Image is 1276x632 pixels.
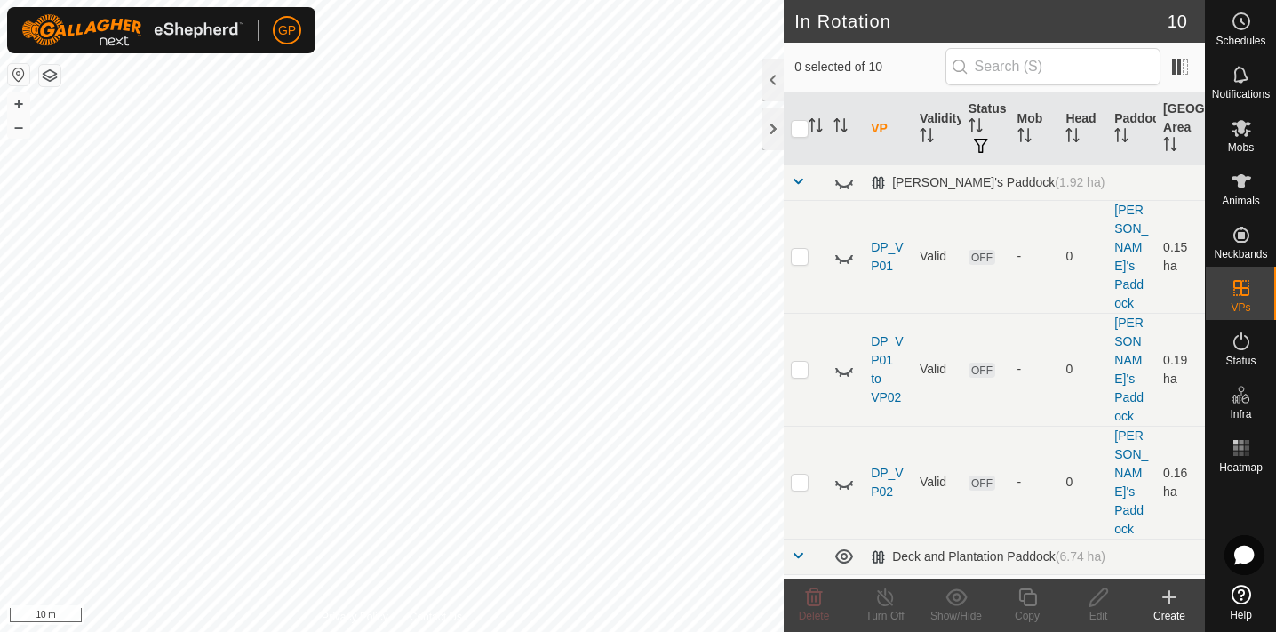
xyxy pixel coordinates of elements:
th: VP [864,92,913,165]
td: 0.15 ha [1156,200,1205,313]
td: 0 [1058,426,1107,539]
p-sorticon: Activate to sort [809,121,823,135]
span: Help [1230,610,1252,620]
span: Status [1225,356,1256,366]
img: Gallagher Logo [21,14,243,46]
th: Paddock [1107,92,1156,165]
a: DP_VP01 [871,240,904,273]
span: GP [278,21,296,40]
div: - [1017,473,1052,492]
td: 0.19 ha [1156,313,1205,426]
td: 0 [1058,313,1107,426]
div: - [1017,247,1052,266]
p-sorticon: Activate to sort [1017,131,1032,145]
td: 0.16 ha [1156,426,1205,539]
p-sorticon: Activate to sort [833,121,848,135]
th: Validity [913,92,961,165]
span: VPs [1231,302,1250,313]
div: Deck and Plantation Paddock [871,549,1105,564]
td: 0 [1058,200,1107,313]
div: Create [1134,608,1205,624]
span: 0 selected of 10 [794,58,945,76]
span: (1.92 ha) [1055,175,1105,189]
a: DP_VP02 [871,466,904,499]
span: Animals [1222,196,1260,206]
div: Edit [1063,608,1134,624]
h2: In Rotation [794,11,1168,32]
input: Search (S) [945,48,1160,85]
div: [PERSON_NAME]'s Paddock [871,175,1105,190]
a: Help [1206,578,1276,628]
span: OFF [969,363,995,378]
a: Contact Us [410,609,462,625]
td: Valid [913,313,961,426]
span: (6.74 ha) [1056,549,1105,564]
span: 10 [1168,8,1187,35]
p-sorticon: Activate to sort [920,131,934,145]
p-sorticon: Activate to sort [1065,131,1080,145]
span: Schedules [1216,36,1265,46]
span: Delete [799,610,830,622]
th: [GEOGRAPHIC_DATA] Area [1156,92,1205,165]
a: [PERSON_NAME]'s Paddock [1114,316,1148,423]
button: Reset Map [8,64,29,85]
span: OFF [969,250,995,265]
p-sorticon: Activate to sort [969,121,983,135]
span: Infra [1230,409,1251,420]
a: [PERSON_NAME]'s Paddock [1114,428,1148,536]
button: + [8,93,29,115]
th: Status [961,92,1010,165]
td: Valid [913,426,961,539]
a: DP_VP01 to VP02 [871,334,904,404]
span: Heatmap [1219,462,1263,473]
div: Copy [992,608,1063,624]
p-sorticon: Activate to sort [1114,131,1128,145]
span: Neckbands [1214,249,1267,260]
div: - [1017,360,1052,379]
a: Privacy Policy [322,609,388,625]
button: – [8,116,29,138]
span: OFF [969,476,995,491]
button: Map Layers [39,65,60,86]
div: Turn Off [849,608,921,624]
a: [PERSON_NAME]'s Paddock [1114,203,1148,310]
span: Mobs [1228,142,1254,153]
th: Mob [1010,92,1059,165]
div: Show/Hide [921,608,992,624]
th: Head [1058,92,1107,165]
p-sorticon: Activate to sort [1163,140,1177,154]
td: Valid [913,200,961,313]
span: Notifications [1212,89,1270,100]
